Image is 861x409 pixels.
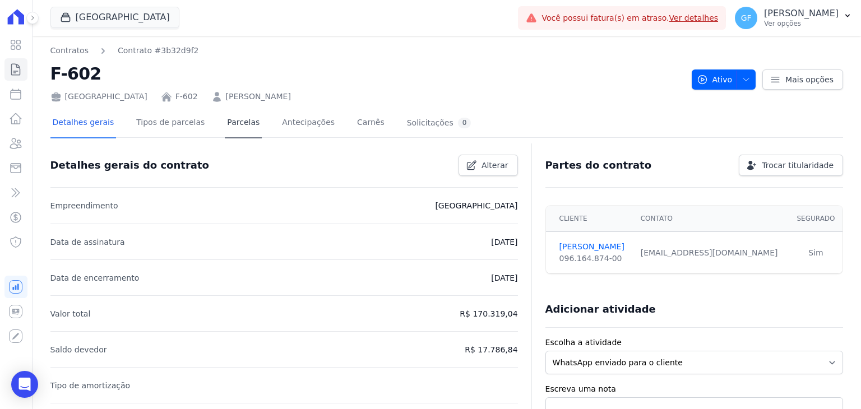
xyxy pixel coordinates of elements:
div: Open Intercom Messenger [11,371,38,398]
nav: Breadcrumb [50,45,199,57]
span: Você possui fatura(s) em atraso. [541,12,718,24]
h3: Adicionar atividade [545,303,656,316]
a: Trocar titularidade [739,155,843,176]
a: Solicitações0 [405,109,474,138]
button: GF [PERSON_NAME] Ver opções [726,2,861,34]
th: Contato [634,206,789,232]
p: Ver opções [764,19,839,28]
div: [GEOGRAPHIC_DATA] [50,91,147,103]
a: [PERSON_NAME] [559,241,627,253]
button: Ativo [692,69,756,90]
a: Alterar [459,155,518,176]
h2: F-602 [50,61,683,86]
th: Cliente [546,206,634,232]
a: Contratos [50,45,89,57]
h3: Partes do contrato [545,159,652,172]
p: [GEOGRAPHIC_DATA] [435,199,517,212]
p: [DATE] [491,271,517,285]
a: [PERSON_NAME] [226,91,291,103]
p: Valor total [50,307,91,320]
span: Trocar titularidade [762,160,834,171]
p: R$ 170.319,04 [460,307,517,320]
a: Mais opções [762,69,843,90]
a: Tipos de parcelas [134,109,207,138]
a: Parcelas [225,109,262,138]
p: [DATE] [491,235,517,249]
span: Alterar [482,160,508,171]
p: R$ 17.786,84 [465,343,517,356]
div: 0 [458,118,471,128]
h3: Detalhes gerais do contrato [50,159,209,172]
button: [GEOGRAPHIC_DATA] [50,7,179,28]
span: Mais opções [785,74,834,85]
p: [PERSON_NAME] [764,8,839,19]
div: Solicitações [407,118,471,128]
a: Ver detalhes [669,13,719,22]
a: Carnês [355,109,387,138]
label: Escolha a atividade [545,337,843,348]
p: Tipo de amortização [50,379,131,392]
div: 096.164.874-00 [559,253,627,264]
p: Data de encerramento [50,271,140,285]
a: F-602 [175,91,198,103]
a: Contrato #3b32d9f2 [118,45,199,57]
p: Data de assinatura [50,235,125,249]
span: GF [741,14,752,22]
label: Escreva uma nota [545,383,843,395]
a: Antecipações [280,109,337,138]
th: Segurado [789,206,843,232]
span: Ativo [697,69,733,90]
nav: Breadcrumb [50,45,683,57]
p: Saldo devedor [50,343,107,356]
p: Empreendimento [50,199,118,212]
td: Sim [789,232,843,274]
div: [EMAIL_ADDRESS][DOMAIN_NAME] [641,247,783,259]
a: Detalhes gerais [50,109,117,138]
